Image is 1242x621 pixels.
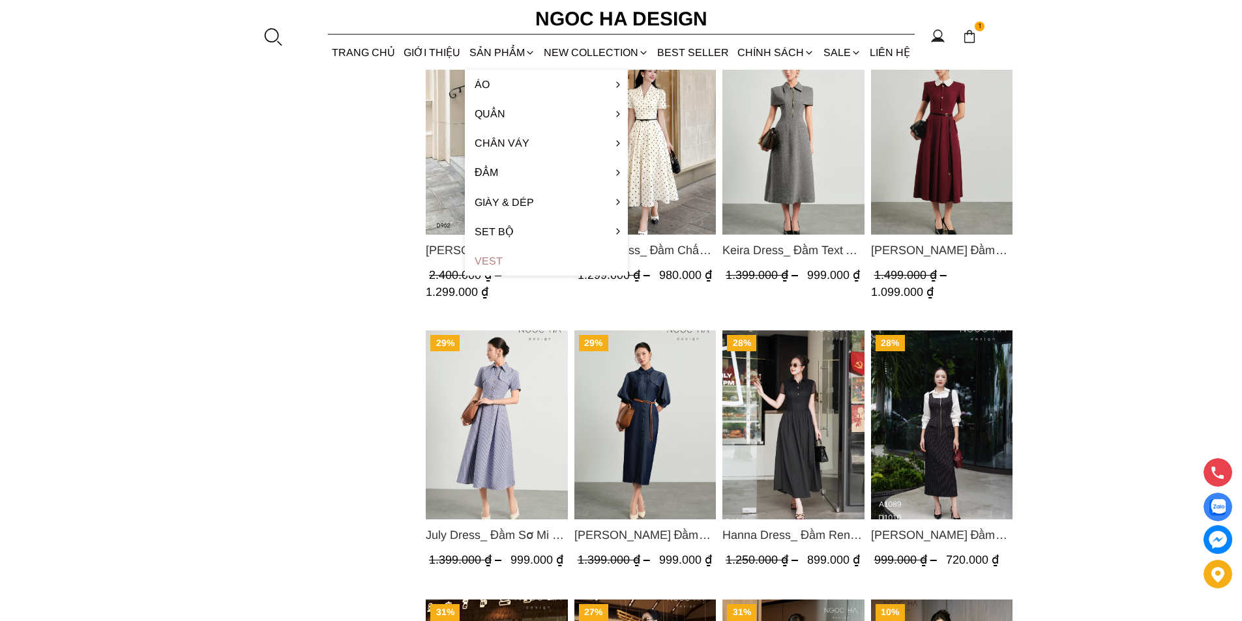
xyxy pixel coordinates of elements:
[870,285,933,298] span: 1.099.000 ₫
[465,70,628,99] a: Áo
[426,526,568,544] a: Link to July Dress_ Đầm Sơ Mi Kẻ Sọc Xanh D1015
[975,22,985,32] span: 1
[426,285,488,298] span: 1.299.000 ₫
[400,35,465,70] a: GIỚI THIỆU
[870,330,1013,519] img: Mary Dress_ Đầm Kẻ Sọc Sát Nách Khóa Đồng D1010
[658,554,711,567] span: 999.000 ₫
[733,35,819,70] div: Chính sách
[426,46,568,235] img: Louisa Dress_ Đầm Cổ Vest Cài Hoa Tùng May Gân Nổi Kèm Đai Màu Bee D952
[962,29,977,44] img: img-CART-ICON-ksit0nf1
[574,526,716,544] a: Link to Charles Dress_ Đầm Bò Vai Rớt Màu Xanh D1017
[577,269,653,282] span: 1.299.000 ₫
[722,241,865,259] span: Keira Dress_ Đầm Text A Khóa Đồng D1016
[574,46,716,235] img: Lamia Dress_ Đầm Chấm Bi Cổ Vest Màu Kem D1003
[945,554,998,567] span: 720.000 ₫
[510,554,563,567] span: 999.000 ₫
[574,526,716,544] span: [PERSON_NAME] Đầm Bò Vai Rớt Màu Xanh D1017
[870,241,1013,259] span: [PERSON_NAME] Đầm Xòe Màu Đỏ Mix Cổ Trằng D1013
[870,46,1013,235] a: Product image - Claire Dress_ Đầm Xòe Màu Đỏ Mix Cổ Trằng D1013
[574,330,716,519] img: Charles Dress_ Đầm Bò Vai Rớt Màu Xanh D1017
[574,241,716,259] a: Link to Lamia Dress_ Đầm Chấm Bi Cổ Vest Màu Kem D1003
[874,554,939,567] span: 999.000 ₫
[722,46,865,235] img: Keira Dress_ Đầm Text A Khóa Đồng D1016
[426,330,568,519] img: July Dress_ Đầm Sơ Mi Kẻ Sọc Xanh D1015
[426,330,568,519] a: Product image - July Dress_ Đầm Sơ Mi Kẻ Sọc Xanh D1015
[1209,499,1226,515] img: Display image
[865,35,914,70] a: LIÊN HỆ
[722,330,865,519] a: Product image - Hanna Dress_ Đầm Ren Mix Vải Thô Màu Đen D1011
[722,330,865,519] img: Hanna Dress_ Đầm Ren Mix Vải Thô Màu Đen D1011
[429,554,505,567] span: 1.399.000 ₫
[870,46,1013,235] img: Claire Dress_ Đầm Xòe Màu Đỏ Mix Cổ Trằng D1013
[539,35,653,70] a: NEW COLLECTION
[726,554,801,567] span: 1.250.000 ₫
[465,99,628,128] a: Quần
[874,269,949,282] span: 1.499.000 ₫
[819,35,865,70] a: SALE
[870,526,1013,544] a: Link to Mary Dress_ Đầm Kẻ Sọc Sát Nách Khóa Đồng D1010
[465,35,539,70] div: SẢN PHẨM
[722,46,865,235] a: Product image - Keira Dress_ Đầm Text A Khóa Đồng D1016
[722,526,865,544] span: Hanna Dress_ Đầm Ren Mix Vải Thô Màu Đen D1011
[870,526,1013,544] span: [PERSON_NAME] Đầm Kẻ Sọc Sát Nách Khóa Đồng D1010
[426,526,568,544] span: July Dress_ Đầm Sơ Mi Kẻ Sọc Xanh D1015
[328,35,400,70] a: TRANG CHỦ
[807,554,860,567] span: 899.000 ₫
[870,330,1013,519] a: Product image - Mary Dress_ Đầm Kẻ Sọc Sát Nách Khóa Đồng D1010
[1204,493,1232,521] a: Display image
[465,188,628,217] a: Giày & Dép
[1204,525,1232,554] a: messenger
[807,269,860,282] span: 999.000 ₫
[465,217,628,246] a: Set Bộ
[426,241,568,259] a: Link to Louisa Dress_ Đầm Cổ Vest Cài Hoa Tùng May Gân Nổi Kèm Đai Màu Bee D952
[577,554,653,567] span: 1.399.000 ₫
[426,241,568,259] span: [PERSON_NAME] Đầm Cổ Vest Cài Hoa Tùng May Gân Nổi Kèm Đai Màu Bee D952
[465,128,628,158] a: Chân váy
[574,241,716,259] span: Lamia Dress_ Đầm Chấm Bi Cổ Vest Màu Kem D1003
[658,269,711,282] span: 980.000 ₫
[524,3,719,35] a: Ngoc Ha Design
[465,246,628,276] a: Vest
[870,241,1013,259] a: Link to Claire Dress_ Đầm Xòe Màu Đỏ Mix Cổ Trằng D1013
[653,35,733,70] a: BEST SELLER
[574,46,716,235] a: Product image - Lamia Dress_ Đầm Chấm Bi Cổ Vest Màu Kem D1003
[429,269,505,282] span: 2.400.000 ₫
[722,526,865,544] a: Link to Hanna Dress_ Đầm Ren Mix Vải Thô Màu Đen D1011
[722,241,865,259] a: Link to Keira Dress_ Đầm Text A Khóa Đồng D1016
[574,330,716,519] a: Product image - Charles Dress_ Đầm Bò Vai Rớt Màu Xanh D1017
[465,158,628,187] a: Đầm
[426,46,568,235] a: Product image - Louisa Dress_ Đầm Cổ Vest Cài Hoa Tùng May Gân Nổi Kèm Đai Màu Bee D952
[726,269,801,282] span: 1.399.000 ₫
